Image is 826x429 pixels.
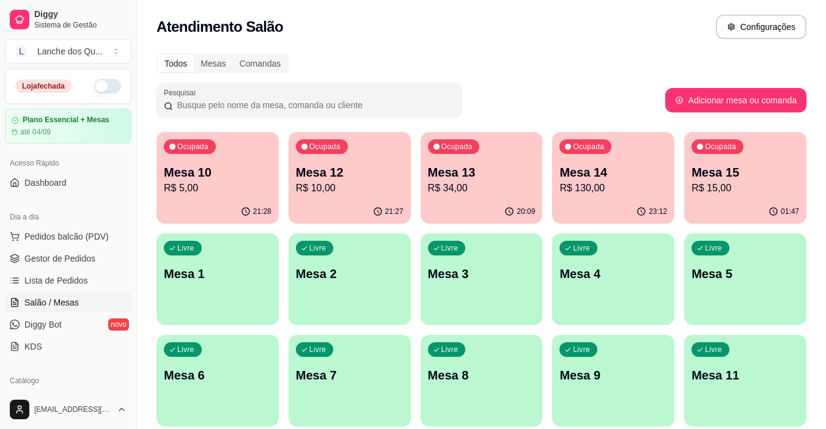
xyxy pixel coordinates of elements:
a: Dashboard [5,173,131,193]
span: Diggy Bot [24,318,62,331]
p: Livre [573,345,590,354]
p: R$ 5,00 [164,181,271,196]
a: DiggySistema de Gestão [5,5,131,34]
p: Mesa 2 [296,265,404,282]
p: R$ 34,00 [428,181,536,196]
span: Lista de Pedidos [24,274,88,287]
p: R$ 130,00 [559,181,667,196]
button: OcupadaMesa 12R$ 10,0021:27 [289,132,411,224]
div: Acesso Rápido [5,153,131,173]
button: LivreMesa 9 [552,335,674,427]
p: Mesa 1 [164,265,271,282]
button: OcupadaMesa 13R$ 34,0020:09 [421,132,543,224]
p: Mesa 13 [428,164,536,181]
a: Plano Essencial + Mesasaté 04/09 [5,109,131,144]
p: Ocupada [573,142,604,152]
span: [EMAIL_ADDRESS][DOMAIN_NAME] [34,405,112,414]
button: LivreMesa 8 [421,335,543,427]
p: Mesa 6 [164,367,271,384]
p: Mesa 12 [296,164,404,181]
button: LivreMesa 7 [289,335,411,427]
button: LivreMesa 11 [684,335,806,427]
p: Mesa 14 [559,164,667,181]
div: Comandas [233,55,288,72]
p: 23:12 [649,207,667,216]
p: Mesa 5 [691,265,799,282]
p: Mesa 10 [164,164,271,181]
p: Livre [309,345,326,354]
span: Diggy [34,9,127,20]
button: [EMAIL_ADDRESS][DOMAIN_NAME] [5,395,131,424]
button: Pedidos balcão (PDV) [5,227,131,246]
span: KDS [24,340,42,353]
article: Plano Essencial + Mesas [23,116,109,125]
button: LivreMesa 2 [289,233,411,325]
p: Livre [309,243,326,253]
p: Mesa 9 [559,367,667,384]
button: LivreMesa 6 [157,335,279,427]
button: LivreMesa 5 [684,233,806,325]
p: Livre [441,243,459,253]
p: Livre [177,345,194,354]
div: Dia a dia [5,207,131,227]
span: Dashboard [24,177,67,189]
label: Pesquisar [164,87,201,98]
button: Adicionar mesa ou comanda [665,88,806,112]
p: 01:47 [781,207,799,216]
input: Pesquisar [173,99,455,111]
p: Mesa 4 [559,265,667,282]
p: Mesa 8 [428,367,536,384]
span: Pedidos balcão (PDV) [24,230,109,243]
a: Salão / Mesas [5,293,131,312]
div: Catálogo [5,371,131,391]
div: Lanche dos Qu ... [37,45,103,57]
button: LivreMesa 4 [552,233,674,325]
span: L [15,45,28,57]
a: Diggy Botnovo [5,315,131,334]
a: Gestor de Pedidos [5,249,131,268]
button: OcupadaMesa 14R$ 130,0023:12 [552,132,674,224]
article: até 04/09 [20,127,51,137]
p: 21:28 [253,207,271,216]
button: Select a team [5,39,131,64]
p: R$ 10,00 [296,181,404,196]
p: Livre [441,345,459,354]
p: Mesa 3 [428,265,536,282]
p: Ocupada [441,142,473,152]
p: Mesa 15 [691,164,799,181]
p: Ocupada [177,142,208,152]
span: Salão / Mesas [24,296,79,309]
span: Sistema de Gestão [34,20,127,30]
button: LivreMesa 1 [157,233,279,325]
button: OcupadaMesa 10R$ 5,0021:28 [157,132,279,224]
p: Livre [177,243,194,253]
p: 20:09 [517,207,535,216]
button: LivreMesa 3 [421,233,543,325]
p: Mesa 7 [296,367,404,384]
a: KDS [5,337,131,356]
p: 21:27 [385,207,404,216]
p: R$ 15,00 [691,181,799,196]
p: Ocupada [309,142,341,152]
p: Livre [705,243,722,253]
button: Configurações [716,15,806,39]
button: OcupadaMesa 15R$ 15,0001:47 [684,132,806,224]
p: Livre [573,243,590,253]
p: Livre [705,345,722,354]
p: Ocupada [705,142,736,152]
div: Todos [158,55,194,72]
div: Loja fechada [15,79,72,93]
span: Gestor de Pedidos [24,252,95,265]
a: Lista de Pedidos [5,271,131,290]
button: Alterar Status [94,79,121,94]
div: Mesas [194,55,232,72]
p: Mesa 11 [691,367,799,384]
h2: Atendimento Salão [157,17,283,37]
